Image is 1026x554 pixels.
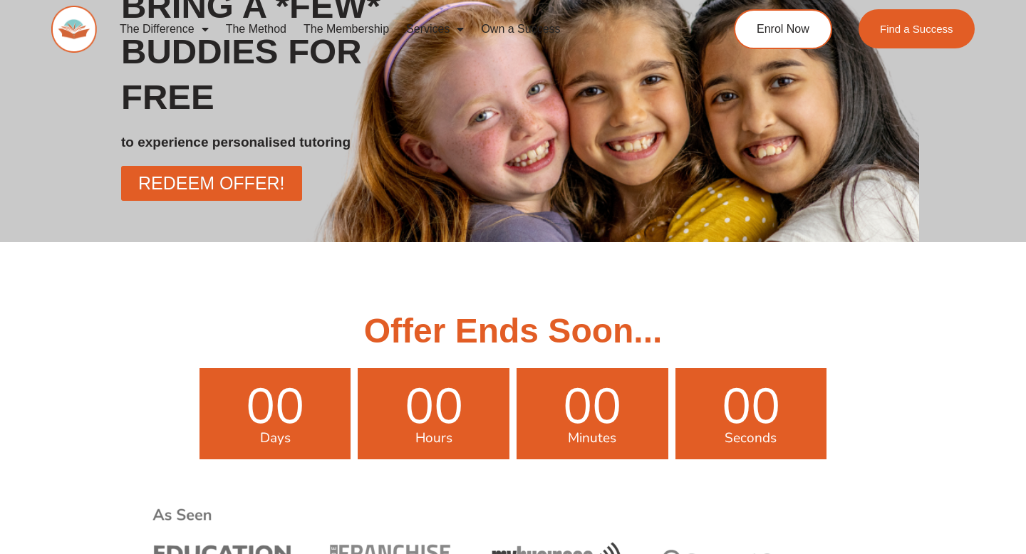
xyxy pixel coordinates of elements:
[111,13,217,46] a: The Difference
[675,382,827,432] span: 00
[138,174,285,192] span: REDEEM OFFER!
[358,382,509,432] span: 00
[121,166,302,201] a: REDEEM OFFER!
[121,75,506,120] div: FREE
[217,13,295,46] a: The Method
[7,309,1019,353] h2: Offer Ends Soon...
[517,432,668,445] span: Minutes
[880,23,953,34] span: Find a Success
[757,23,809,35] span: Enrol Now
[675,432,827,445] span: Seconds
[398,13,472,46] a: Services
[199,382,351,432] span: 00
[199,432,351,445] span: Days
[121,134,506,152] h2: to experience personalised tutoring
[734,9,832,49] a: Enrol Now
[111,13,681,46] nav: Menu
[859,9,975,48] a: Find a Success
[358,432,509,445] span: Hours
[295,13,398,46] a: The Membership
[472,13,569,46] a: Own a Success
[517,382,668,432] span: 00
